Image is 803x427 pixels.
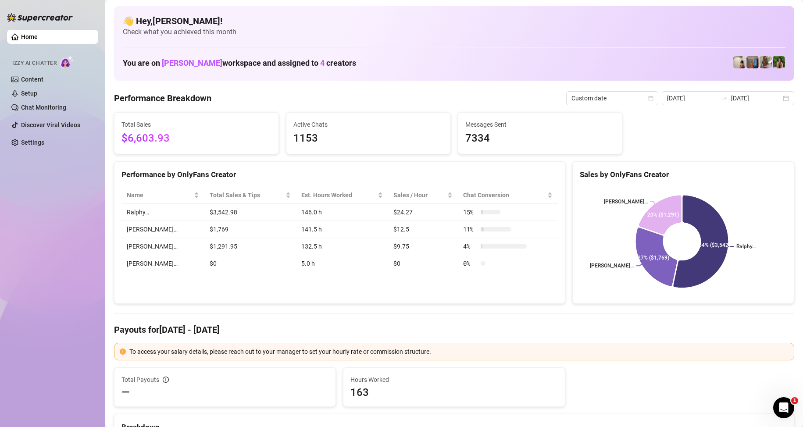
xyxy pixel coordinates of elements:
span: Active Chats [293,120,443,129]
a: Setup [21,90,37,97]
div: To access your salary details, please reach out to your manager to set your hourly rate or commis... [129,347,789,356]
iframe: Intercom live chat [773,397,794,418]
img: Nathaniel [760,56,772,68]
span: Total Sales [121,120,271,129]
span: [PERSON_NAME] [162,58,222,68]
td: [PERSON_NAME]… [121,238,204,255]
th: Chat Conversion [458,187,558,204]
input: End date [731,93,781,103]
h4: Payouts for [DATE] - [DATE] [114,324,794,336]
th: Total Sales & Tips [204,187,296,204]
input: Start date [667,93,717,103]
text: [PERSON_NAME]… [604,199,648,205]
span: 1 [791,397,798,404]
span: to [721,95,728,102]
td: $1,291.95 [204,238,296,255]
span: Total Payouts [121,375,159,384]
td: Ralphy… [121,204,204,221]
text: Ralphy… [736,244,756,250]
a: Discover Viral Videos [21,121,80,128]
img: Nathaniel [773,56,785,68]
text: [PERSON_NAME]… [590,263,634,269]
span: Sales / Hour [393,190,446,200]
div: Sales by OnlyFans Creator [580,169,787,181]
span: 0 % [463,259,477,268]
span: $6,603.93 [121,130,271,147]
span: Hours Worked [350,375,557,384]
span: Chat Conversion [463,190,546,200]
div: Performance by OnlyFans Creator [121,169,558,181]
span: Izzy AI Chatter [12,59,57,68]
td: $0 [204,255,296,272]
span: calendar [648,96,653,101]
td: 5.0 h [296,255,388,272]
img: AI Chatter [60,56,74,68]
h4: Performance Breakdown [114,92,211,104]
span: Check what you achieved this month [123,27,785,37]
span: 7334 [465,130,615,147]
a: Content [21,76,43,83]
td: $9.75 [388,238,458,255]
span: Custom date [571,92,653,105]
span: 163 [350,385,557,399]
th: Sales / Hour [388,187,458,204]
td: [PERSON_NAME]… [121,221,204,238]
span: swap-right [721,95,728,102]
span: — [121,385,130,399]
td: $12.5 [388,221,458,238]
div: Est. Hours Worked [301,190,376,200]
span: 1153 [293,130,443,147]
td: $0 [388,255,458,272]
td: $1,769 [204,221,296,238]
span: 15 % [463,207,477,217]
h1: You are on workspace and assigned to creators [123,58,356,68]
img: logo-BBDzfeDw.svg [7,13,73,22]
span: 4 % [463,242,477,251]
td: 141.5 h [296,221,388,238]
a: Chat Monitoring [21,104,66,111]
span: info-circle [163,377,169,383]
span: Messages Sent [465,120,615,129]
span: Total Sales & Tips [210,190,284,200]
td: 132.5 h [296,238,388,255]
img: Wayne [746,56,759,68]
td: [PERSON_NAME]… [121,255,204,272]
a: Home [21,33,38,40]
span: exclamation-circle [120,349,126,355]
td: $3,542.98 [204,204,296,221]
span: Name [127,190,192,200]
th: Name [121,187,204,204]
span: 4 [320,58,325,68]
img: Ralphy [733,56,746,68]
h4: 👋 Hey, [PERSON_NAME] ! [123,15,785,27]
td: 146.0 h [296,204,388,221]
td: $24.27 [388,204,458,221]
a: Settings [21,139,44,146]
span: 11 % [463,224,477,234]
